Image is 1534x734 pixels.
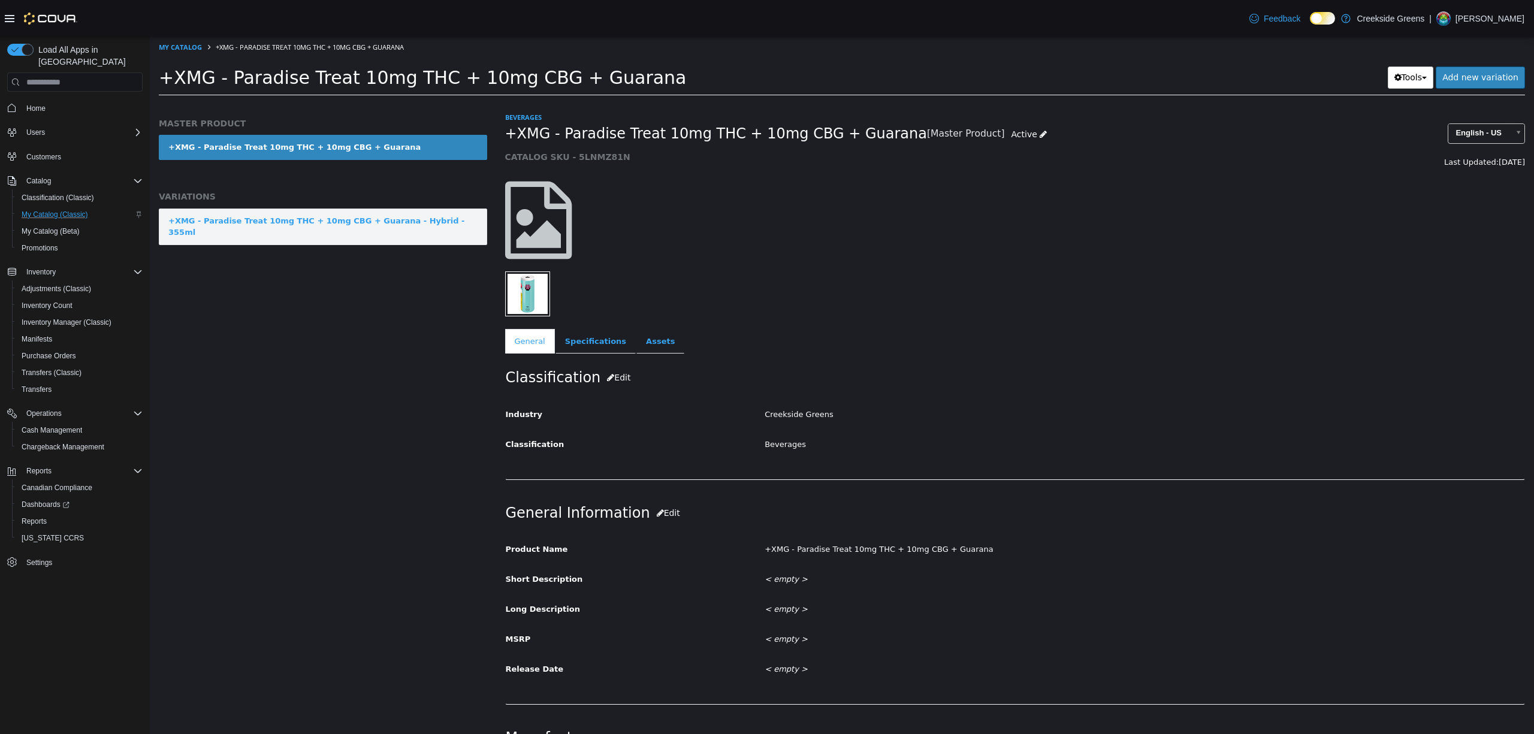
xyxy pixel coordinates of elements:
a: Settings [22,555,57,570]
button: Inventory Manager (Classic) [12,314,147,331]
span: Settings [22,555,143,570]
button: Settings [2,554,147,571]
nav: Complex example [7,94,143,602]
span: Users [26,128,45,137]
span: Inventory Manager (Classic) [22,318,111,327]
span: Inventory Count [22,301,73,310]
small: [Master Product] [777,93,855,102]
a: Manifests [17,332,57,346]
button: Catalog [2,173,147,189]
span: Reports [22,464,143,478]
span: Inventory [26,267,56,277]
span: Washington CCRS [17,531,143,545]
button: Canadian Compliance [12,479,147,496]
p: | [1429,11,1432,26]
span: Purchase Orders [17,349,143,363]
a: Transfers [17,382,56,397]
span: Long Description [356,568,430,577]
span: Catalog [22,174,143,188]
span: Chargeback Management [17,440,143,454]
div: < empty > [606,563,1384,584]
a: Chargeback Management [17,440,109,454]
span: Classification [356,403,415,412]
a: Canadian Compliance [17,481,97,495]
span: Promotions [22,243,58,253]
h2: Classification [356,330,1375,352]
a: Adjustments (Classic) [17,282,96,296]
span: Industry [356,373,393,382]
div: < empty > [606,593,1384,614]
span: Inventory [22,265,143,279]
button: Classification (Classic) [12,189,147,206]
button: Users [2,124,147,141]
button: Inventory [22,265,61,279]
span: Adjustments (Classic) [17,282,143,296]
span: Classification (Classic) [22,193,94,203]
button: Edit [452,690,488,712]
div: < empty > [606,623,1384,644]
span: Transfers (Classic) [17,366,143,380]
a: Customers [22,150,66,164]
h2: Manufacturer [356,690,1375,712]
span: Transfers [22,385,52,394]
a: +XMG - Paradise Treat 10mg THC + 10mg CBG + Guarana [9,98,337,123]
button: [US_STATE] CCRS [12,530,147,546]
button: Operations [22,406,67,421]
span: Inventory Manager (Classic) [17,315,143,330]
span: Promotions [17,241,143,255]
button: Home [2,99,147,116]
button: Manifests [12,331,147,348]
a: [US_STATE] CCRS [17,531,89,545]
button: Reports [22,464,56,478]
h5: MASTER PRODUCT [9,81,337,92]
span: [US_STATE] CCRS [22,533,84,543]
a: Home [22,101,50,116]
span: +XMG - Paradise Treat 10mg THC + 10mg CBG + Guarana [9,31,537,52]
button: Chargeback Management [12,439,147,455]
span: Reports [22,516,47,526]
span: Release Date [356,628,414,637]
div: Beverages [606,398,1384,419]
a: Dashboards [17,497,74,512]
span: Catalog [26,176,51,186]
span: My Catalog (Classic) [22,210,88,219]
span: Last Updated: [1294,121,1349,130]
button: Operations [2,405,147,422]
h5: VARIATIONS [9,155,337,165]
button: Customers [2,148,147,165]
span: Home [22,100,143,115]
a: Purchase Orders [17,349,81,363]
span: My Catalog (Beta) [22,226,80,236]
button: My Catalog (Classic) [12,206,147,223]
a: Cash Management [17,423,87,437]
span: MSRP [356,598,381,607]
span: Dashboards [17,497,143,512]
a: Dashboards [12,496,147,513]
button: Inventory [2,264,147,280]
span: Short Description [356,538,433,547]
button: Reports [12,513,147,530]
a: Specifications [406,292,486,318]
button: Edit [500,466,537,488]
button: Transfers (Classic) [12,364,147,381]
span: Users [22,125,143,140]
span: Reports [26,466,52,476]
span: Inventory Count [17,298,143,313]
a: Promotions [17,241,63,255]
button: Purchase Orders [12,348,147,364]
div: +XMG - Paradise Treat 10mg THC + 10mg CBG + Guarana - Hybrid - 355ml [19,179,328,202]
span: My Catalog (Classic) [17,207,143,222]
a: Reports [17,514,52,528]
input: Dark Mode [1310,12,1335,25]
span: Operations [26,409,62,418]
button: Catalog [22,174,56,188]
a: Inventory Count [17,298,77,313]
span: Cash Management [22,425,82,435]
span: My Catalog (Beta) [17,224,143,238]
div: < empty > [606,533,1384,554]
span: Purchase Orders [22,351,76,361]
span: +XMG - Paradise Treat 10mg THC + 10mg CBG + Guarana [355,88,777,107]
span: Active [862,93,887,102]
img: Cova [24,13,77,25]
